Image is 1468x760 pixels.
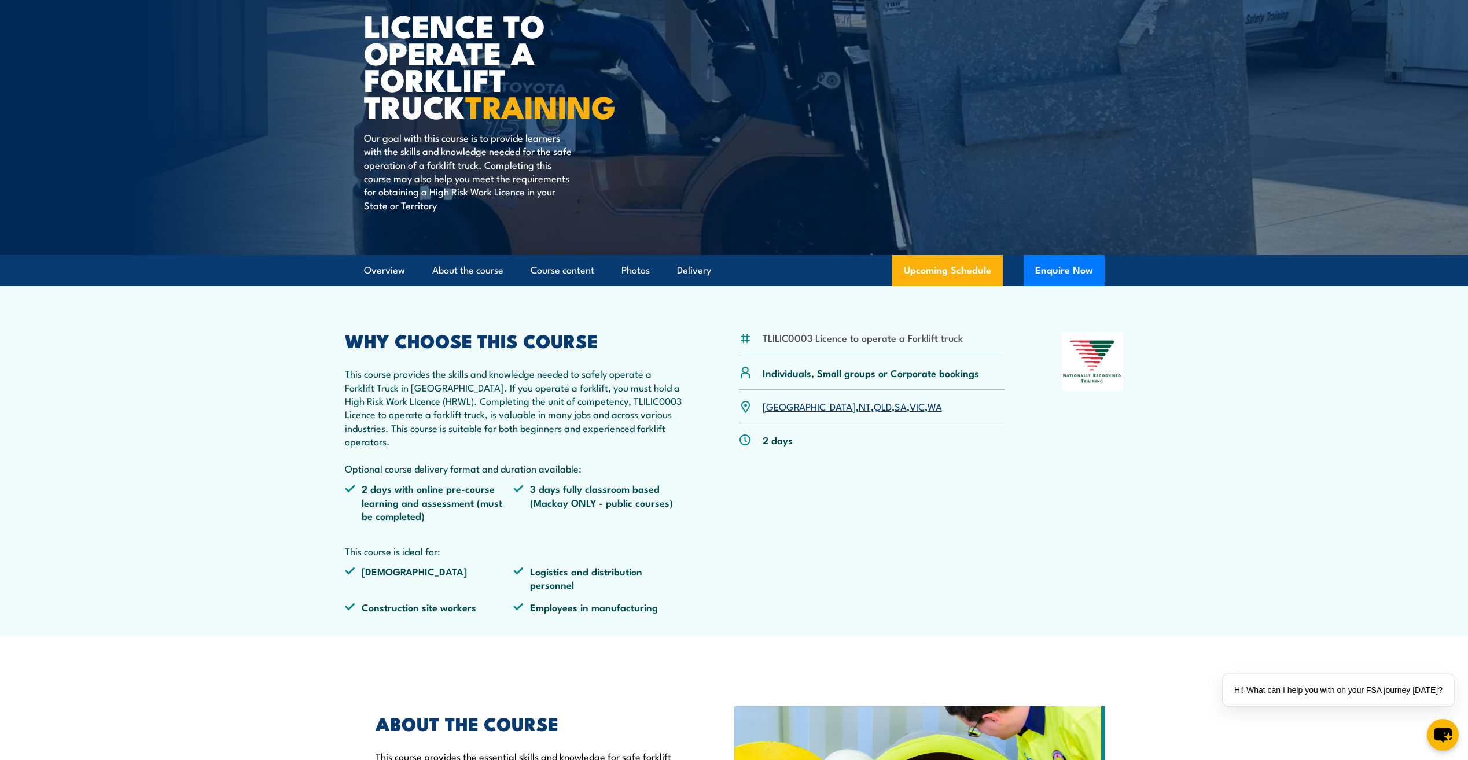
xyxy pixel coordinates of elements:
p: This course provides the skills and knowledge needed to safely operate a Forklift Truck in [GEOGR... [345,367,683,475]
p: This course is ideal for: [345,544,683,558]
p: Individuals, Small groups or Corporate bookings [763,366,979,379]
h2: WHY CHOOSE THIS COURSE [345,332,683,348]
li: Employees in manufacturing [513,600,682,614]
h2: ABOUT THE COURSE [376,715,681,731]
img: Nationally Recognised Training logo. [1061,332,1124,391]
a: WA [928,399,942,413]
strong: TRAINING [465,82,616,130]
a: QLD [874,399,892,413]
li: TLILIC0003 Licence to operate a Forklift truck [763,331,963,344]
p: 2 days [763,433,793,447]
a: Upcoming Schedule [892,255,1003,286]
p: , , , , , [763,400,942,413]
li: Logistics and distribution personnel [513,565,682,592]
a: Course content [531,255,594,286]
a: NT [859,399,871,413]
a: Photos [621,255,650,286]
a: Overview [364,255,405,286]
a: VIC [910,399,925,413]
p: Our goal with this course is to provide learners with the skills and knowledge needed for the saf... [364,131,575,212]
a: SA [895,399,907,413]
li: Construction site workers [345,600,514,614]
a: About the course [432,255,503,286]
li: 2 days with online pre-course learning and assessment (must be completed) [345,482,514,522]
button: chat-button [1427,719,1459,751]
button: Enquire Now [1024,255,1105,286]
li: 3 days fully classroom based (Mackay ONLY - public courses) [513,482,682,522]
li: [DEMOGRAPHIC_DATA] [345,565,514,592]
div: Hi! What can I help you with on your FSA journey [DATE]? [1223,674,1454,706]
a: Delivery [677,255,711,286]
h1: Licence to operate a forklift truck [364,12,650,120]
a: [GEOGRAPHIC_DATA] [763,399,856,413]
